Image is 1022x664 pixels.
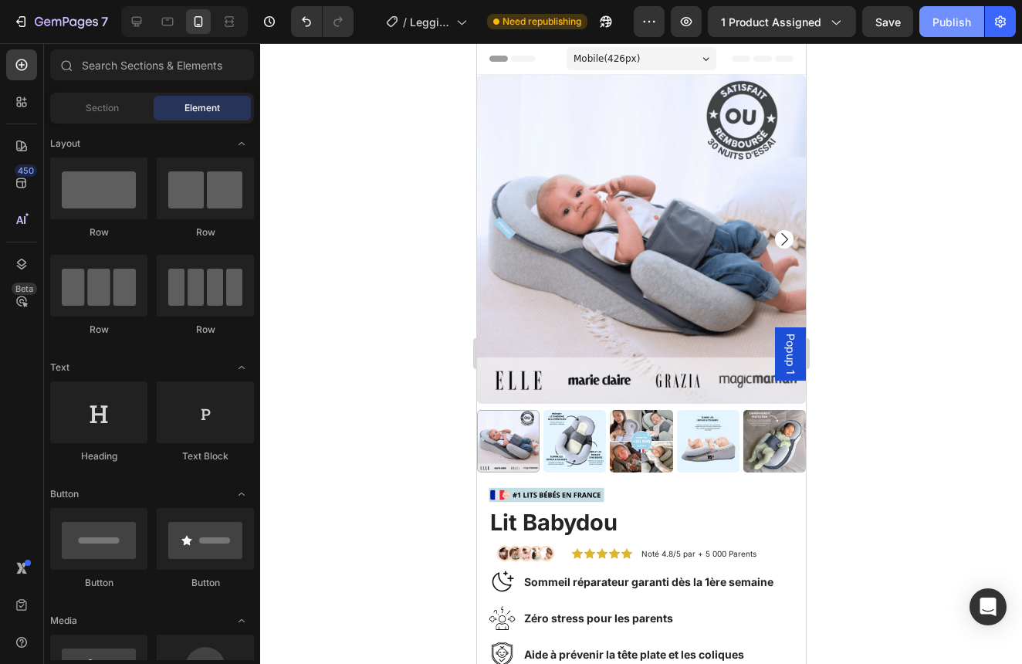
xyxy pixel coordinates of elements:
[229,608,254,633] span: Toggle open
[50,487,79,501] span: Button
[503,15,581,29] span: Need republishing
[184,101,220,115] span: Element
[50,323,147,337] div: Row
[410,14,450,30] span: Leggings 3D Luveon
[477,43,806,664] iframe: Design area
[50,225,147,239] div: Row
[50,614,77,628] span: Media
[50,576,147,590] div: Button
[50,449,147,463] div: Heading
[862,6,913,37] button: Save
[50,137,80,151] span: Layout
[875,15,901,29] span: Save
[157,323,254,337] div: Row
[932,14,971,30] div: Publish
[157,225,254,239] div: Row
[229,482,254,506] span: Toggle open
[15,164,37,177] div: 450
[86,101,119,115] span: Section
[50,49,254,80] input: Search Sections & Elements
[157,576,254,590] div: Button
[50,361,69,374] span: Text
[6,6,115,37] button: 7
[403,14,407,30] span: /
[229,355,254,380] span: Toggle open
[291,6,354,37] div: Undo/Redo
[101,12,108,31] p: 7
[229,131,254,156] span: Toggle open
[919,6,984,37] button: Publish
[708,6,856,37] button: 1 product assigned
[157,449,254,463] div: Text Block
[12,283,37,295] div: Beta
[970,588,1007,625] div: Open Intercom Messenger
[721,14,821,30] span: 1 product assigned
